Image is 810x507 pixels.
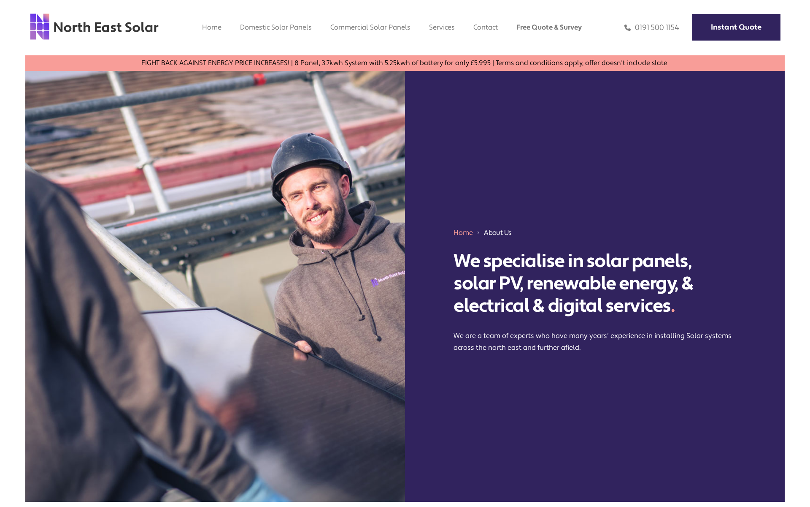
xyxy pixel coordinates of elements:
img: phone icon [624,23,631,33]
a: Contact [473,23,498,32]
a: Home [454,228,473,237]
a: Free Quote & Survey [516,23,582,32]
a: Home [202,23,221,32]
a: Commercial Solar Panels [330,23,410,32]
img: north east solar logo [30,13,159,41]
span: About Us [484,228,511,237]
img: 211688_forward_arrow_icon.svg [476,228,481,237]
h1: We specialise in solar panels, solar PV, renewable energy, & electrical & digital services [454,250,736,317]
a: Instant Quote [692,14,780,41]
p: We are a team of experts who have many years’ experience in installing Solar systems across the n... [454,330,736,354]
a: Domestic Solar Panels [240,23,312,32]
span: . [671,294,675,318]
a: 0191 500 1154 [624,23,679,33]
a: Services [429,23,455,32]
